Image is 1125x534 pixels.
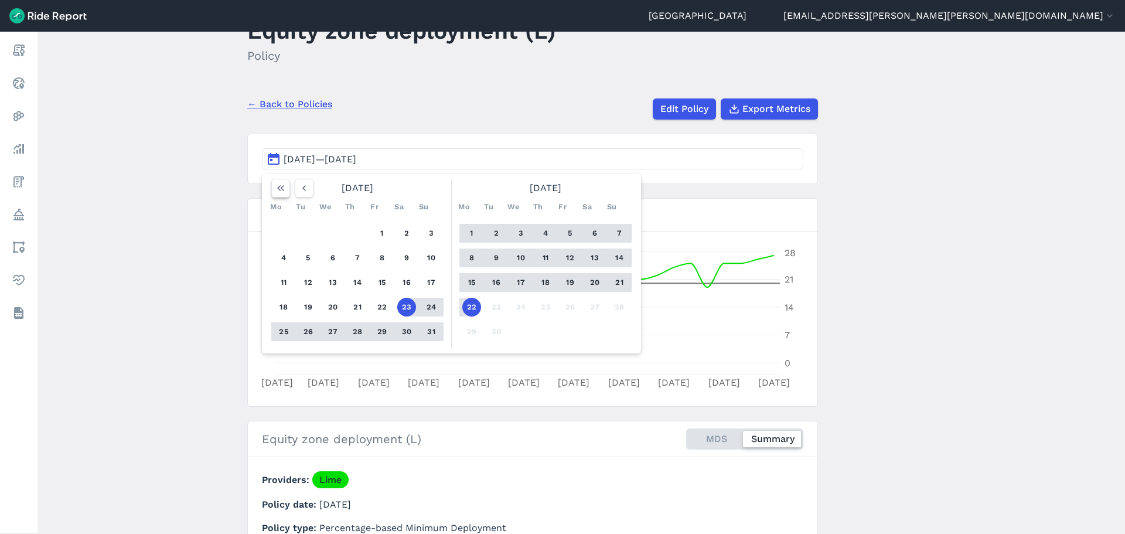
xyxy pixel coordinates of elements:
div: Mo [267,198,285,216]
div: Th [340,198,359,216]
tspan: [DATE] [261,377,293,388]
button: 9 [397,249,416,267]
button: 18 [274,298,293,317]
button: Export Metrics [721,98,818,120]
button: 15 [462,273,481,292]
div: [DATE] [267,179,448,198]
button: 7 [610,224,629,243]
h3: Compliance for Equity zone deployment (L) [248,199,817,232]
button: 29 [373,322,391,341]
div: Tu [291,198,310,216]
div: Su [414,198,433,216]
button: 2 [487,224,506,243]
div: Th [529,198,547,216]
div: Fr [365,198,384,216]
tspan: [DATE] [358,377,390,388]
tspan: 0 [785,358,790,369]
a: ← Back to Policies [247,97,332,111]
div: Mo [455,198,473,216]
tspan: [DATE] [408,377,439,388]
button: 20 [323,298,342,317]
button: 16 [487,273,506,292]
button: 22 [373,298,391,317]
a: Realtime [8,73,29,94]
button: 11 [274,273,293,292]
div: [DATE] [455,179,636,198]
div: We [504,198,523,216]
button: 25 [536,298,555,317]
tspan: [DATE] [458,377,490,388]
button: 3 [422,224,441,243]
div: Tu [479,198,498,216]
tspan: 28 [785,247,796,259]
button: 8 [373,249,391,267]
tspan: [DATE] [558,377,589,388]
button: 18 [536,273,555,292]
button: 6 [585,224,604,243]
button: 23 [487,298,506,317]
button: 20 [585,273,604,292]
button: 11 [536,249,555,267]
span: Percentage-based Minimum Deployment [319,522,506,533]
button: 21 [610,273,629,292]
a: Heatmaps [8,106,29,127]
span: Providers [262,474,312,485]
button: 8 [462,249,481,267]
button: 4 [274,249,293,267]
tspan: [DATE] [308,377,339,388]
button: 3 [512,224,530,243]
h2: Policy [247,47,556,64]
button: 17 [512,273,530,292]
button: [EMAIL_ADDRESS][PERSON_NAME][PERSON_NAME][DOMAIN_NAME] [783,9,1116,23]
a: Policy [8,204,29,225]
span: [DATE]—[DATE] [284,154,356,165]
button: 25 [274,322,293,341]
button: 30 [487,322,506,341]
button: 28 [348,322,367,341]
div: Fr [553,198,572,216]
tspan: [DATE] [658,377,690,388]
button: 22 [462,298,481,317]
button: 16 [397,273,416,292]
button: 26 [299,322,318,341]
button: 5 [299,249,318,267]
tspan: 7 [785,329,790,341]
button: 14 [348,273,367,292]
a: Areas [8,237,29,258]
button: 14 [610,249,629,267]
a: Report [8,40,29,61]
button: 15 [373,273,391,292]
button: 10 [422,249,441,267]
a: [GEOGRAPHIC_DATA] [649,9,746,23]
button: 24 [512,298,530,317]
div: We [316,198,335,216]
span: Policy type [262,522,319,533]
button: 13 [585,249,604,267]
a: Fees [8,171,29,192]
h2: Equity zone deployment (L) [262,430,421,448]
button: 5 [561,224,579,243]
button: 30 [397,322,416,341]
button: 2 [397,224,416,243]
button: 26 [561,298,579,317]
tspan: [DATE] [708,377,740,388]
button: 23 [397,298,416,317]
a: Datasets [8,302,29,324]
tspan: [DATE] [508,377,540,388]
span: Export Metrics [742,102,810,116]
span: Policy date [262,499,319,510]
span: [DATE] [319,499,351,510]
button: 12 [299,273,318,292]
tspan: 21 [785,274,793,285]
tspan: 14 [785,302,794,313]
button: 21 [348,298,367,317]
button: 31 [422,322,441,341]
a: Analyze [8,138,29,159]
button: 1 [373,224,391,243]
button: 7 [348,249,367,267]
button: 6 [323,249,342,267]
div: Su [602,198,621,216]
button: 27 [323,322,342,341]
div: Sa [578,198,596,216]
button: 29 [462,322,481,341]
